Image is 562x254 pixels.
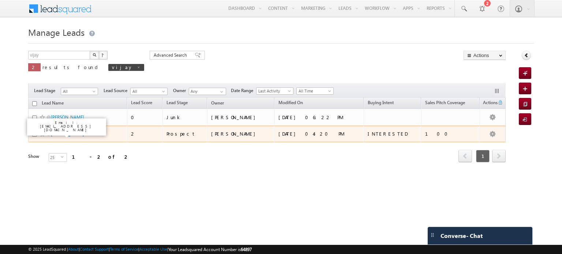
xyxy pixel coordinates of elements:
a: All Time [296,87,334,95]
span: Owner [173,87,189,94]
div: Prospect [166,130,204,137]
a: Terms of Service [110,247,138,251]
span: 2 [32,64,37,70]
span: ? [101,52,105,58]
span: Lead Source [104,87,130,94]
div: 0 [131,114,160,121]
span: Modified On [278,100,303,105]
img: Search [93,53,96,57]
div: INTERESTED [368,130,418,137]
span: 1 [476,150,490,162]
span: Lead Stage [166,100,188,105]
span: Last Activity [256,88,291,94]
span: Converse - Chat [441,232,483,239]
span: Sales Pitch Coverage [425,100,465,105]
span: Lead Stage [34,87,61,94]
span: vijay [112,64,133,70]
span: Manage Leads [28,26,85,38]
a: [PERSON_NAME] [51,114,84,120]
input: Check all records [32,101,37,106]
img: carter-drag [430,232,435,238]
span: Lead Score [131,100,152,105]
div: 2 [131,130,160,137]
a: Modified On [275,99,307,108]
div: Show [28,153,43,160]
a: Buying Intent [364,99,397,108]
div: [DATE] 04:20 PM [278,130,360,137]
span: Your Leadsquared Account Number is [168,247,252,252]
div: [DATE] 06:22 PM [278,114,360,121]
a: All [61,88,98,95]
span: All [61,88,96,95]
span: results found [42,64,101,70]
span: Owner [211,100,224,106]
span: Advanced Search [154,52,189,58]
button: Actions [464,51,506,60]
a: Lead Name [38,99,67,109]
a: Lead Score [127,99,156,108]
a: Show All Items [216,88,225,95]
a: Lead Stage [163,99,191,108]
span: next [492,150,506,162]
div: 1 - 2 of 2 [72,152,130,161]
span: prev [458,150,472,162]
span: All Time [297,88,331,94]
span: 25 [49,153,61,162]
a: Last Activity [256,87,293,95]
span: © 2025 LeadSquared | | | | | [28,246,252,253]
a: Acceptable Use [139,247,167,251]
span: Date Range [231,87,256,94]
input: Type to Search [189,88,226,95]
a: prev [458,151,472,162]
div: 100 [425,130,476,137]
p: Email: [EMAIL_ADDRESS][DOMAIN_NAME] [30,121,103,132]
a: About [68,247,79,251]
span: Buying Intent [368,100,394,105]
div: Junk [166,114,204,121]
div: [PERSON_NAME] [211,130,271,137]
span: All [131,88,165,95]
button: ? [99,51,108,60]
a: All [130,88,168,95]
a: next [492,151,506,162]
span: select [61,155,67,159]
span: Actions [480,99,498,108]
a: Sales Pitch Coverage [421,99,469,108]
div: [PERSON_NAME] [211,114,271,121]
span: 64897 [241,247,252,252]
a: Contact Support [80,247,109,251]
